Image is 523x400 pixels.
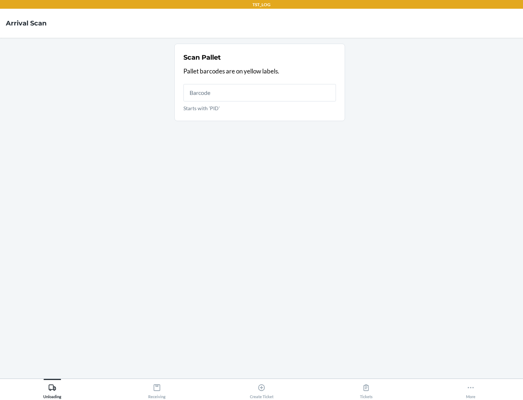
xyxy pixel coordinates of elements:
[105,379,209,399] button: Receiving
[250,381,273,399] div: Create Ticket
[209,379,314,399] button: Create Ticket
[183,84,336,101] input: Starts with 'PID'
[148,381,166,399] div: Receiving
[183,67,336,76] p: Pallet barcodes are on yellow labels.
[183,53,221,62] h2: Scan Pallet
[252,1,271,8] p: TST_LOG
[418,379,523,399] button: More
[183,104,336,112] p: Starts with 'PID'
[43,381,61,399] div: Unloading
[466,381,475,399] div: More
[6,19,46,28] h4: Arrival Scan
[360,381,373,399] div: Tickets
[314,379,418,399] button: Tickets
